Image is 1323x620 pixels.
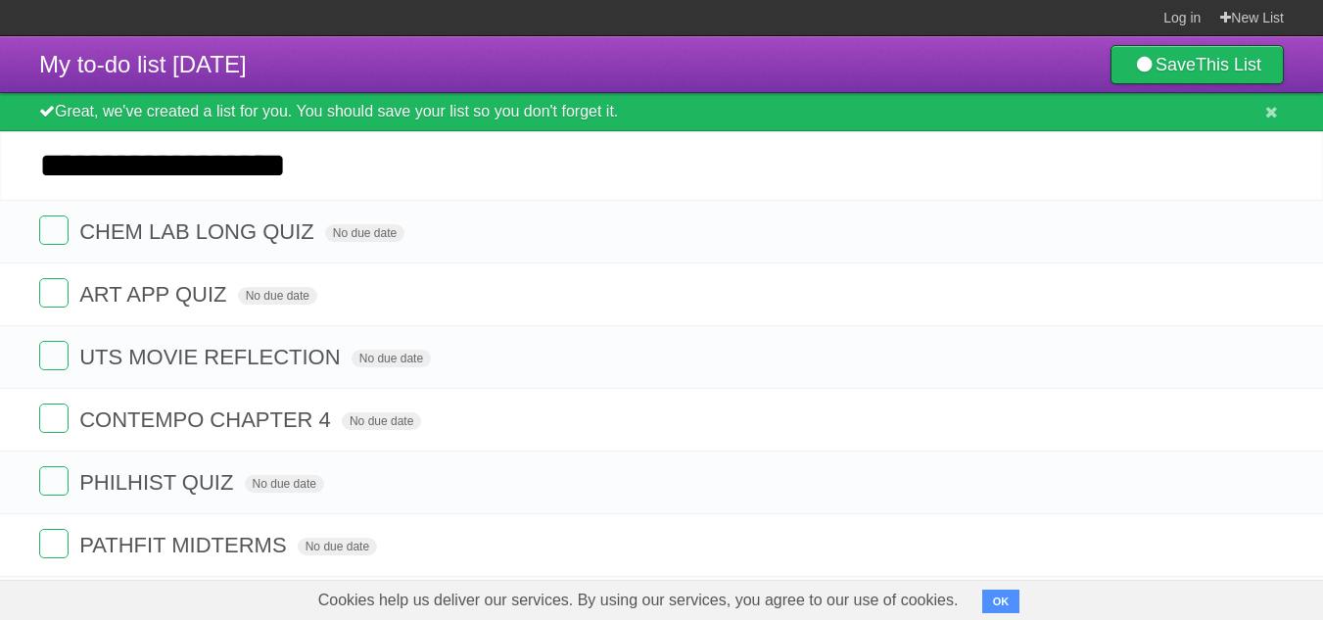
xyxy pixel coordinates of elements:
[79,219,319,244] span: CHEM LAB LONG QUIZ
[39,341,69,370] label: Done
[982,590,1020,613] button: OK
[1196,55,1261,74] b: This List
[79,470,238,495] span: PHILHIST QUIZ
[298,538,377,555] span: No due date
[79,345,345,369] span: UTS MOVIE REFLECTION
[1110,45,1284,84] a: SaveThis List
[39,278,69,308] label: Done
[325,224,404,242] span: No due date
[245,475,324,493] span: No due date
[39,529,69,558] label: Done
[79,282,231,307] span: ART APP QUIZ
[39,215,69,245] label: Done
[79,407,336,432] span: CONTEMPO CHAPTER 4
[39,51,247,77] span: My to-do list [DATE]
[39,466,69,496] label: Done
[352,350,431,367] span: No due date
[299,581,978,620] span: Cookies help us deliver our services. By using our services, you agree to our use of cookies.
[79,533,291,557] span: PATHFIT MIDTERMS
[342,412,421,430] span: No due date
[238,287,317,305] span: No due date
[39,404,69,433] label: Done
